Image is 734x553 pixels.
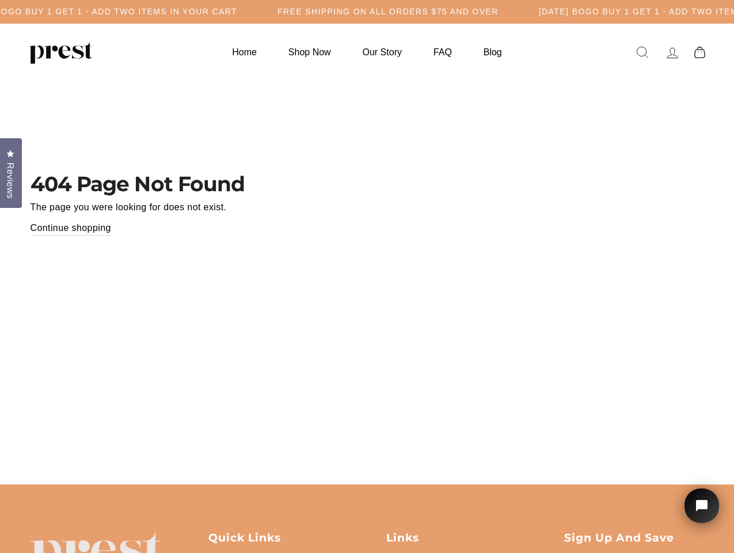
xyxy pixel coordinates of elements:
p: Sign up and save [564,531,704,546]
h5: Free Shipping on all orders $75 and over [277,7,499,17]
a: Continue shopping [31,221,111,236]
iframe: Tidio Chat [670,472,734,553]
a: Shop Now [274,41,345,63]
p: The page you were looking for does not exist. [31,200,704,215]
a: FAQ [419,41,466,63]
span: Reviews [3,162,18,199]
p: Links [386,531,526,546]
a: Our Story [348,41,416,63]
h1: 404 Page Not Found [31,173,704,194]
a: Blog [469,41,516,63]
img: PREST ORGANICS [29,41,92,64]
ul: Primary [218,41,516,63]
a: Home [218,41,271,63]
p: Quick Links [208,531,348,546]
